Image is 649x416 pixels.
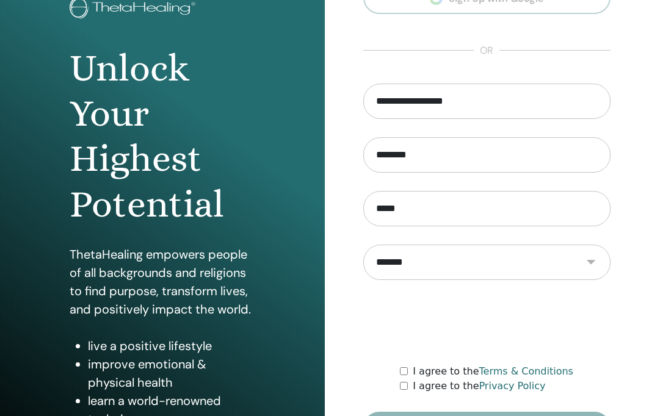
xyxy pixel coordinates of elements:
iframe: reCAPTCHA [394,298,579,346]
a: Terms & Conditions [479,365,573,377]
span: or [474,43,499,58]
label: I agree to the [413,364,573,379]
li: live a positive lifestyle [88,337,255,355]
a: Privacy Policy [479,380,545,392]
li: improve emotional & physical health [88,355,255,392]
label: I agree to the [413,379,545,393]
p: ThetaHealing empowers people of all backgrounds and religions to find purpose, transform lives, a... [70,245,255,318]
h1: Unlock Your Highest Potential [70,46,255,228]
